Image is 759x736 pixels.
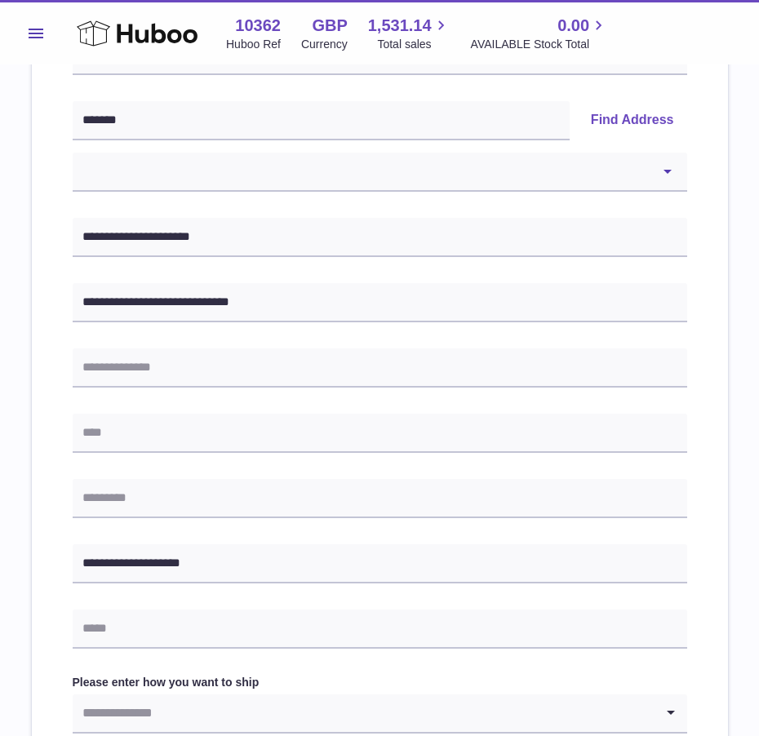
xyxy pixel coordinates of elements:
[471,37,609,52] span: AVAILABLE Stock Total
[368,15,451,52] a: 1,531.14 Total sales
[235,15,281,37] strong: 10362
[73,694,687,734] div: Search for option
[557,15,589,37] span: 0.00
[301,37,348,52] div: Currency
[578,101,687,140] button: Find Address
[368,15,432,37] span: 1,531.14
[377,37,450,52] span: Total sales
[73,675,687,690] label: Please enter how you want to ship
[226,37,281,52] div: Huboo Ref
[312,15,347,37] strong: GBP
[471,15,609,52] a: 0.00 AVAILABLE Stock Total
[73,694,655,732] input: Search for option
